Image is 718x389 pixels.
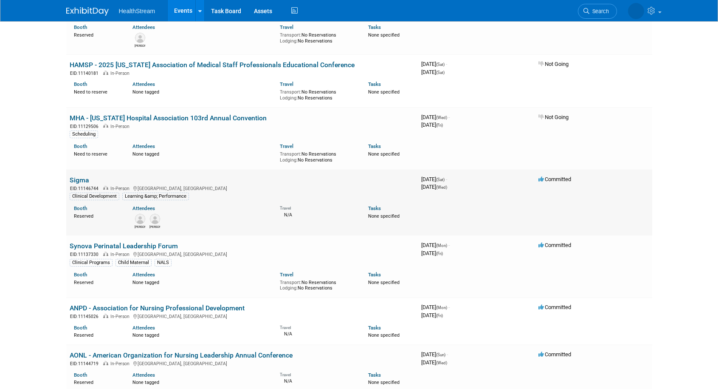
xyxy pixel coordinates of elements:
div: Need to reserve [74,150,120,157]
span: [DATE] [421,242,450,248]
div: Reserved [74,212,120,219]
div: None tagged [132,88,273,95]
div: None tagged [132,278,273,286]
div: Scheduling [70,131,98,138]
img: Wendy Nixx [628,3,644,19]
div: [GEOGRAPHIC_DATA], [GEOGRAPHIC_DATA] [70,360,414,367]
span: Committed [538,304,571,310]
span: EID: 11140181 [70,71,102,76]
span: (Sat) [436,70,445,75]
img: In-Person Event [103,186,108,190]
span: Lodging: [280,38,298,44]
span: [DATE] [421,184,447,190]
img: ExhibitDay [66,7,109,16]
div: None tagged [132,378,273,386]
span: Transport: [280,280,301,285]
div: Travel [280,322,355,330]
img: In-Person Event [103,124,108,128]
span: Search [589,8,609,14]
div: [GEOGRAPHIC_DATA], [GEOGRAPHIC_DATA] [70,250,414,258]
a: Tasks [368,143,381,149]
a: Travel [280,81,293,87]
div: Reserved [74,31,120,38]
a: Sigma [70,176,89,184]
a: ANPD - Association for Nursing Professional Development [70,304,245,312]
span: (Mon) [436,243,447,248]
span: [DATE] [421,69,445,75]
span: (Sat) [436,62,445,67]
div: N/A [280,330,355,337]
a: Booth [74,205,87,211]
span: Committed [538,351,571,358]
a: Tasks [368,205,381,211]
a: Tasks [368,24,381,30]
span: In-Person [110,314,132,319]
a: Travel [280,143,293,149]
a: Attendees [132,24,155,30]
span: In-Person [110,71,132,76]
span: [DATE] [421,250,443,256]
span: None specified [368,151,400,157]
span: (Wed) [436,185,447,190]
a: Booth [74,325,87,331]
span: Not Going [538,114,569,120]
span: [DATE] [421,114,450,120]
a: MHA - [US_STATE] Hospital Association 103rd Annual Convention [70,114,267,122]
a: Travel [280,24,293,30]
a: Attendees [132,372,155,378]
div: [GEOGRAPHIC_DATA], [GEOGRAPHIC_DATA] [70,312,414,320]
div: N/A [280,211,355,218]
span: In-Person [110,124,132,129]
div: N/A [280,378,355,384]
div: Reserved [74,278,120,286]
span: Lodging: [280,157,298,163]
div: Learning &amp; Performance [122,193,189,200]
a: Attendees [132,81,155,87]
span: Lodging: [280,95,298,101]
span: [DATE] [421,351,448,358]
div: Travel [280,203,355,211]
span: Committed [538,176,571,182]
div: Child Maternal [115,259,152,267]
span: Transport: [280,151,301,157]
span: - [446,176,447,182]
span: In-Person [110,252,132,257]
div: Travel [280,369,355,378]
img: In-Person Event [103,252,108,256]
span: Transport: [280,32,301,38]
a: Attendees [132,272,155,278]
span: [DATE] [421,312,443,318]
span: EID: 11145026 [70,314,102,319]
img: In-Person Event [103,314,108,318]
div: None tagged [132,150,273,157]
div: None tagged [132,331,273,338]
span: [DATE] [421,122,443,128]
a: Booth [74,372,87,378]
span: None specified [368,89,400,95]
a: Travel [280,272,293,278]
div: Need to reserve [74,88,120,95]
span: HealthStream [119,8,155,14]
span: None specified [368,380,400,385]
img: Tawna Knight [135,33,145,43]
span: None specified [368,280,400,285]
span: EID: 11146744 [70,186,102,191]
div: Reserved [74,378,120,386]
span: (Fri) [436,313,443,318]
div: No Reservations No Reservations [280,278,355,291]
span: - [448,114,450,120]
img: In-Person Event [103,361,108,365]
span: - [446,61,447,67]
span: Committed [538,242,571,248]
img: Sean Collins [135,214,145,224]
span: (Sun) [436,352,445,357]
span: - [448,242,450,248]
div: NALS [155,259,172,267]
div: No Reservations No Reservations [280,88,355,101]
span: Not Going [538,61,569,67]
a: Synova Perinatal Leadership Forum [70,242,178,250]
span: EID: 11137330 [70,252,102,257]
a: AONL - American Organization for Nursing Leadership Annual Conference [70,351,293,359]
span: [DATE] [421,304,450,310]
div: Sean Collins [135,224,145,229]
